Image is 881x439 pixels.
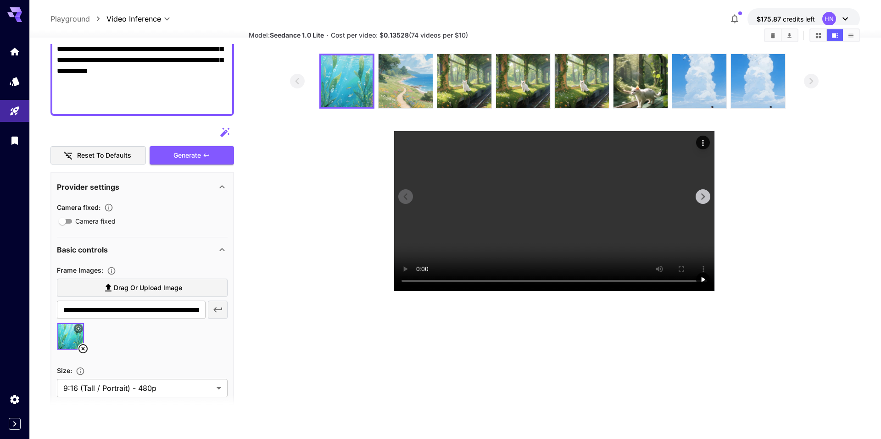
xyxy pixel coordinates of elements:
span: Model: [249,31,324,39]
span: Generate [173,150,201,161]
button: Reset to defaults [50,146,146,165]
button: Download All [781,29,797,41]
span: Video Inference [106,13,161,24]
iframe: Chat Widget [835,395,881,439]
img: Fs6iSyQgAAAABJRU5ErkJggg== [321,55,373,107]
img: OcffIiTagd0peec3CScYxQKBRk1sHAwIjSRGhb1AFRxcxPAEDsJwrrvteKUhJ8yHS4WbVJWRFxiHHRqYqL4v4GQqpFd32tcAA... [379,54,433,108]
div: Provider settings [57,176,228,198]
div: Playground [9,105,20,117]
span: Drag or upload image [114,282,182,294]
div: Clear videosDownload All [764,28,798,42]
span: Camera fixed [75,216,116,226]
span: 9:16 (Tall / Portrait) - 480p [63,383,213,394]
span: credits left [783,15,815,23]
div: Actions [696,136,710,149]
span: $175.87 [757,15,783,23]
span: Size : [57,367,72,374]
img: ABjoGUkhtSKCAAAAAElFTkSuQmCC [555,54,609,108]
div: Models [9,76,20,87]
b: 0.13528 [384,31,409,39]
span: Camera fixed : [57,203,100,211]
div: Settings [9,394,20,405]
nav: breadcrumb [50,13,106,24]
button: Upload frame images. [103,266,120,275]
div: Home [9,46,20,57]
button: Show videos in grid view [810,29,826,41]
div: Play video [696,273,710,286]
div: Basic controls [57,239,228,261]
div: $175.87072 [757,14,815,24]
img: ZYAAAAASUVORK5CYII= [672,54,726,108]
button: Generate [150,146,234,165]
img: HZU1KysRJsUAAAAASUVORK5CYII= [731,54,785,108]
button: Expand sidebar [9,418,21,430]
div: Library [9,135,20,146]
p: · [326,30,329,41]
button: Show videos in video view [827,29,843,41]
span: Frame Images : [57,266,103,274]
img: v95Tq6gd0TRvwAAAABJRU5ErkJggg== [437,54,491,108]
p: Provider settings [57,181,119,192]
p: Basic controls [57,244,108,255]
div: Show videos in grid viewShow videos in video viewShow videos in list view [809,28,860,42]
img: UcJKyBe3mvv+lAt4ewECg9LneHsAOXptFJL8BYLoZRlBlvR3th3BxerxkBgx8DWvNahEPY0CIOamZZVuBVQXACC6rFXAVwAWp... [613,54,668,108]
a: Playground [50,13,90,24]
label: Drag or upload image [57,279,228,297]
span: Cost per video: $ (74 videos per $10) [331,31,468,39]
button: Adjust the dimensions of the generated image by specifying its width and height in pixels, or sel... [72,367,89,376]
b: Seedance 1.0 Lite [270,31,324,39]
div: HN [822,12,836,26]
button: Clear videos [765,29,781,41]
button: $175.87072HN [747,8,860,29]
button: Show videos in list view [843,29,859,41]
img: zB8jr2meAOgAAAABJRU5ErkJggg== [496,54,550,108]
